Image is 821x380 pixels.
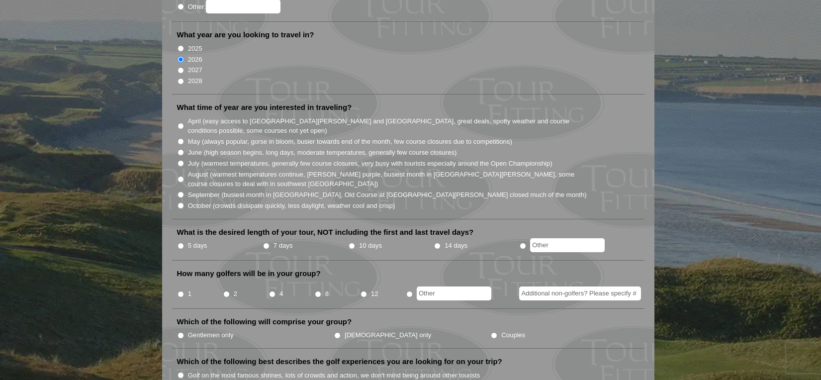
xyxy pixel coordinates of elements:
[188,190,587,200] label: September (busiest month in [GEOGRAPHIC_DATA], Old Course at [GEOGRAPHIC_DATA][PERSON_NAME] close...
[177,30,314,40] label: What year are you looking to travel in?
[445,241,467,251] label: 14 days
[177,227,474,237] label: What is the desired length of your tour, NOT including the first and last travel days?
[234,289,237,299] label: 2
[177,269,321,279] label: How many golfers will be in your group?
[188,289,191,299] label: 1
[371,289,378,299] label: 12
[188,76,202,86] label: 2028
[188,116,588,136] label: April (easy access to [GEOGRAPHIC_DATA][PERSON_NAME] and [GEOGRAPHIC_DATA], great deals, spotty w...
[501,330,525,340] label: Couples
[177,102,352,112] label: What time of year are you interested in traveling?
[279,289,283,299] label: 4
[177,317,352,327] label: Which of the following will comprise your group?
[274,241,293,251] label: 7 days
[188,148,457,158] label: June (high season begins, long days, moderate temperatures, generally few course closures)
[188,201,395,211] label: October (crowds dissipate quickly, less daylight, weather cool and crisp)
[188,159,552,169] label: July (warmest temperatures, generally few course closures, very busy with tourists especially aro...
[325,289,329,299] label: 8
[188,55,202,65] label: 2026
[188,241,207,251] label: 5 days
[519,286,641,300] input: Additional non-golfers? Please specify #
[359,241,382,251] label: 10 days
[530,238,605,252] input: Other
[188,137,512,147] label: May (always popular, gorse in bloom, busier towards end of the month, few course closures due to ...
[188,65,202,75] label: 2027
[188,44,202,54] label: 2025
[417,286,491,300] input: Other
[345,330,431,340] label: [DEMOGRAPHIC_DATA] only
[177,357,502,367] label: Which of the following best describes the golf experiences you are looking for on your trip?
[188,170,588,189] label: August (warmest temperatures continue, [PERSON_NAME] purple, busiest month in [GEOGRAPHIC_DATA][P...
[188,330,234,340] label: Gentlemen only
